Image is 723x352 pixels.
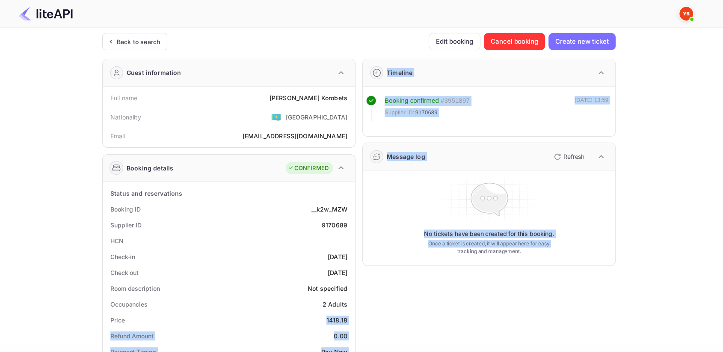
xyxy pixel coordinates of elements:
[429,33,480,50] button: Edit booking
[484,33,545,50] button: Cancel booking
[285,113,347,122] div: [GEOGRAPHIC_DATA]
[110,331,154,340] div: Refund Amount
[679,7,693,21] img: Yandex Support
[110,236,124,245] div: HCN
[311,205,347,214] div: __k2w_MZW
[548,33,616,50] button: Create new ticket
[110,221,142,230] div: Supplier ID
[110,93,137,102] div: Full name
[127,164,173,173] div: Booking details
[385,96,439,106] div: Booking confirmed
[323,300,347,309] div: 2 Adults
[328,252,347,261] div: [DATE]
[110,300,148,309] div: Occupancies
[563,152,584,161] p: Refresh
[441,96,470,106] div: # 3951897
[270,93,347,102] div: [PERSON_NAME] Korobets
[322,221,347,230] div: 9170689
[19,7,73,21] img: LiteAPI Logo
[117,37,160,46] div: Back to search
[308,284,347,293] div: Not specified
[288,164,329,173] div: CONFIRMED
[110,284,160,293] div: Room description
[385,108,415,117] span: Supplier ID:
[110,113,141,122] div: Nationality
[387,152,425,161] div: Message log
[243,131,347,140] div: [EMAIL_ADDRESS][DOMAIN_NAME]
[110,189,182,198] div: Status and reservations
[110,205,141,214] div: Booking ID
[334,331,347,340] div: 0.00
[328,268,347,277] div: [DATE]
[271,109,281,125] span: United States
[424,230,554,238] p: No tickets have been created for this booking.
[415,108,438,117] span: 9170689
[575,96,608,121] div: [DATE] 13:59
[421,240,557,255] p: Once a ticket is created, it will appear here for easy tracking and management.
[549,150,588,164] button: Refresh
[110,268,139,277] div: Check out
[110,252,135,261] div: Check-in
[110,131,125,140] div: Email
[387,68,412,77] div: Timeline
[110,316,125,325] div: Price
[127,68,181,77] div: Guest information
[326,316,347,325] div: 1418.18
